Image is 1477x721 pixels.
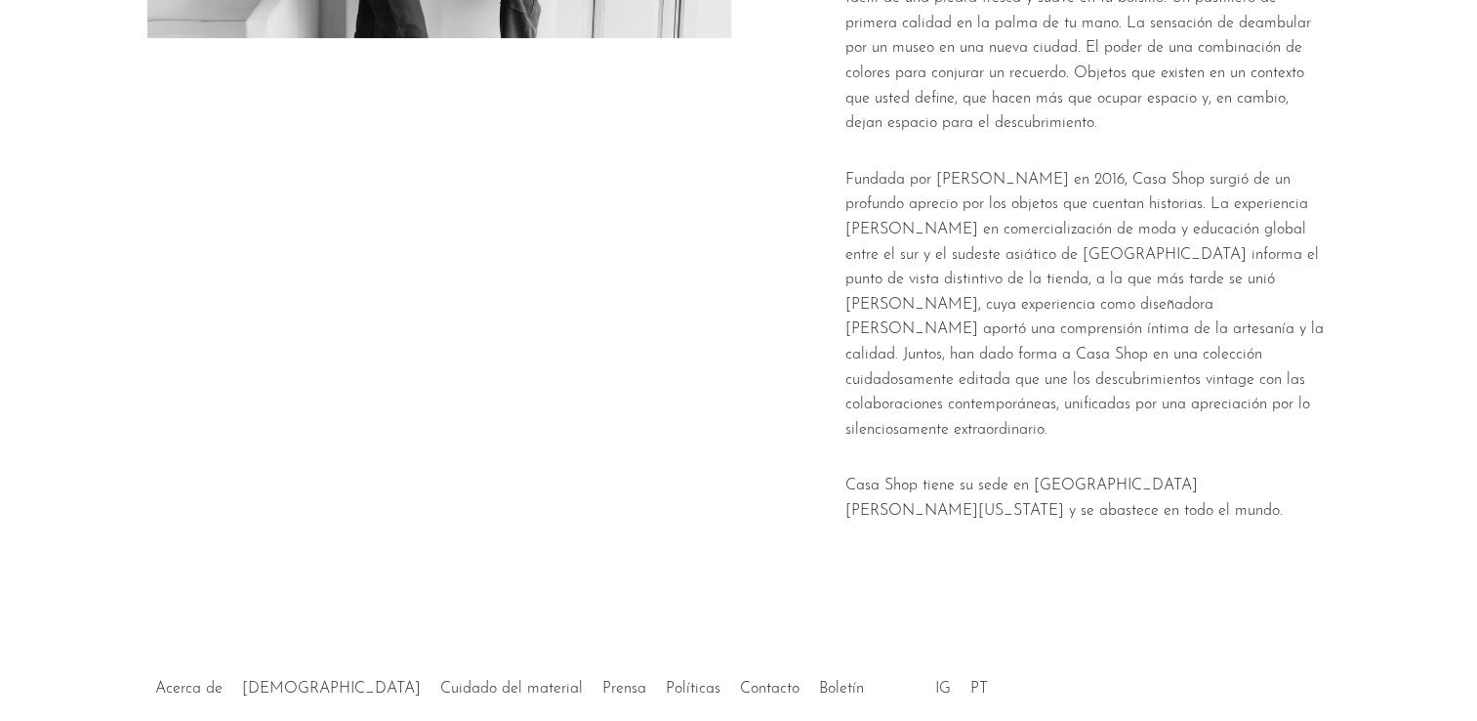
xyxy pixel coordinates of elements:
[145,665,874,702] ul: Enlaces rápidos
[155,681,223,697] a: Acerca de
[970,681,988,697] a: PT
[845,474,1330,524] p: Casa Shop tiene su sede en [GEOGRAPHIC_DATA][PERSON_NAME][US_STATE] y se abastece en todo el mundo.
[935,681,951,697] a: IG
[242,681,421,697] a: [DEMOGRAPHIC_DATA]
[925,665,998,702] ul: Redes sociales
[440,681,583,697] a: Cuidado del material
[845,168,1330,444] p: Fundada por [PERSON_NAME] en 2016, Casa Shop surgió de un profundo aprecio por los objetos que cu...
